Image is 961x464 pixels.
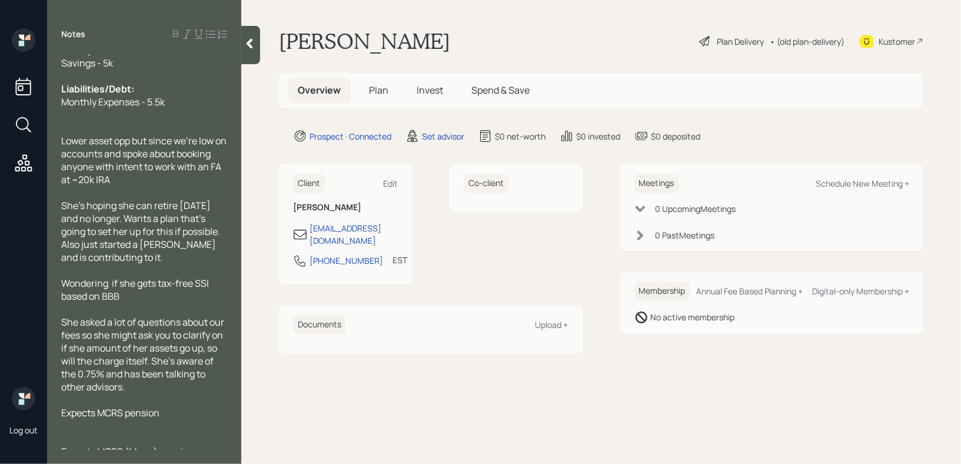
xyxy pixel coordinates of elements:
h6: Client [293,174,325,193]
div: Kustomer [879,35,915,48]
h1: [PERSON_NAME] [279,28,450,54]
div: 0 Upcoming Meeting s [656,203,736,215]
div: Set advisor [422,130,464,142]
img: retirable_logo.png [12,387,35,410]
span: Plan [369,84,388,97]
div: $0 deposited [651,130,700,142]
span: Monthly Expenses - 5.5k [61,95,165,108]
span: She asked a lot of questions about our fees so she might ask you to clarify on if she amount of h... [61,316,226,393]
div: Schedule New Meeting + [816,178,909,189]
div: EST [393,254,407,266]
h6: Membership [634,281,690,301]
label: Notes [61,28,85,40]
div: [PHONE_NUMBER] [310,254,383,267]
div: Upload + [536,319,568,330]
span: Expects MCRS pension [61,406,159,419]
div: [EMAIL_ADDRESS][DOMAIN_NAME] [310,222,398,247]
div: • (old plan-delivery) [770,35,844,48]
span: Lower asset opp but since we're low on accounts and spoke about booking anyone with intent to wor... [61,134,228,186]
span: Spend & Save [471,84,530,97]
div: Digital-only Membership + [812,286,909,297]
span: Savings - 5k [61,57,113,69]
div: 0 Past Meeting s [656,229,715,241]
div: Prospect · Connected [310,130,391,142]
h6: [PERSON_NAME] [293,203,398,213]
span: Overview [298,84,341,97]
div: Log out [9,425,38,436]
span: Liabilities/Debt: [61,82,134,95]
div: No active membership [651,311,735,323]
div: Annual Fee Based Planning + [696,286,803,297]
span: Expects MCRS (Mass.) pension [61,445,194,458]
h6: Co-client [464,174,508,193]
div: Edit [383,178,398,189]
span: Wondering if she gets tax-free SSI based on BBB [61,277,211,303]
h6: Documents [293,315,346,334]
span: She's hoping she can retire [DATE] and no longer. Wants a plan that's going to set her up for thi... [61,199,222,264]
h6: Meetings [634,174,679,193]
span: Invest [417,84,443,97]
div: $0 net-worth [495,130,546,142]
div: $0 invested [576,130,620,142]
div: Plan Delivery [717,35,764,48]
